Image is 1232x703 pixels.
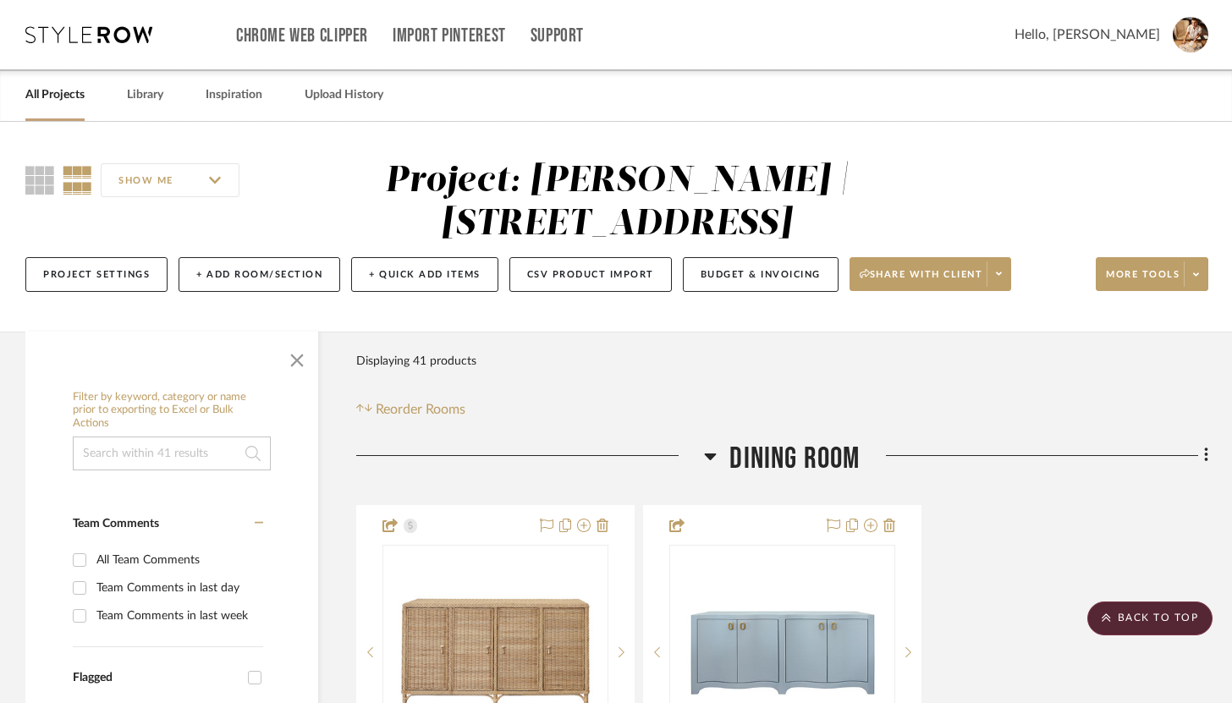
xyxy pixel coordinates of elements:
span: Team Comments [73,518,159,530]
h6: Filter by keyword, category or name prior to exporting to Excel or Bulk Actions [73,391,271,431]
button: Budget & Invoicing [683,257,839,292]
span: Hello, [PERSON_NAME] [1015,25,1160,45]
span: Reorder Rooms [376,399,465,420]
span: Share with client [860,268,983,294]
span: Dining Room [729,441,860,477]
div: All Team Comments [96,546,259,574]
div: Displaying 41 products [356,344,476,378]
button: Close [280,340,314,374]
scroll-to-top-button: BACK TO TOP [1087,601,1213,635]
button: Reorder Rooms [356,399,465,420]
button: Project Settings [25,257,168,292]
button: Share with client [850,257,1012,291]
a: Upload History [305,84,383,107]
button: CSV Product Import [509,257,672,292]
a: Support [531,29,584,43]
button: + Add Room/Section [179,257,340,292]
a: Import Pinterest [393,29,506,43]
div: Team Comments in last week [96,602,259,629]
a: All Projects [25,84,85,107]
button: + Quick Add Items [351,257,498,292]
div: Project: [PERSON_NAME] | [STREET_ADDRESS] [385,163,850,242]
a: Chrome Web Clipper [236,29,368,43]
button: More tools [1096,257,1208,291]
span: More tools [1106,268,1180,294]
a: Inspiration [206,84,262,107]
div: Team Comments in last day [96,574,259,601]
div: Flagged [73,671,239,685]
input: Search within 41 results [73,437,271,470]
img: avatar [1173,17,1208,52]
a: Library [127,84,163,107]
